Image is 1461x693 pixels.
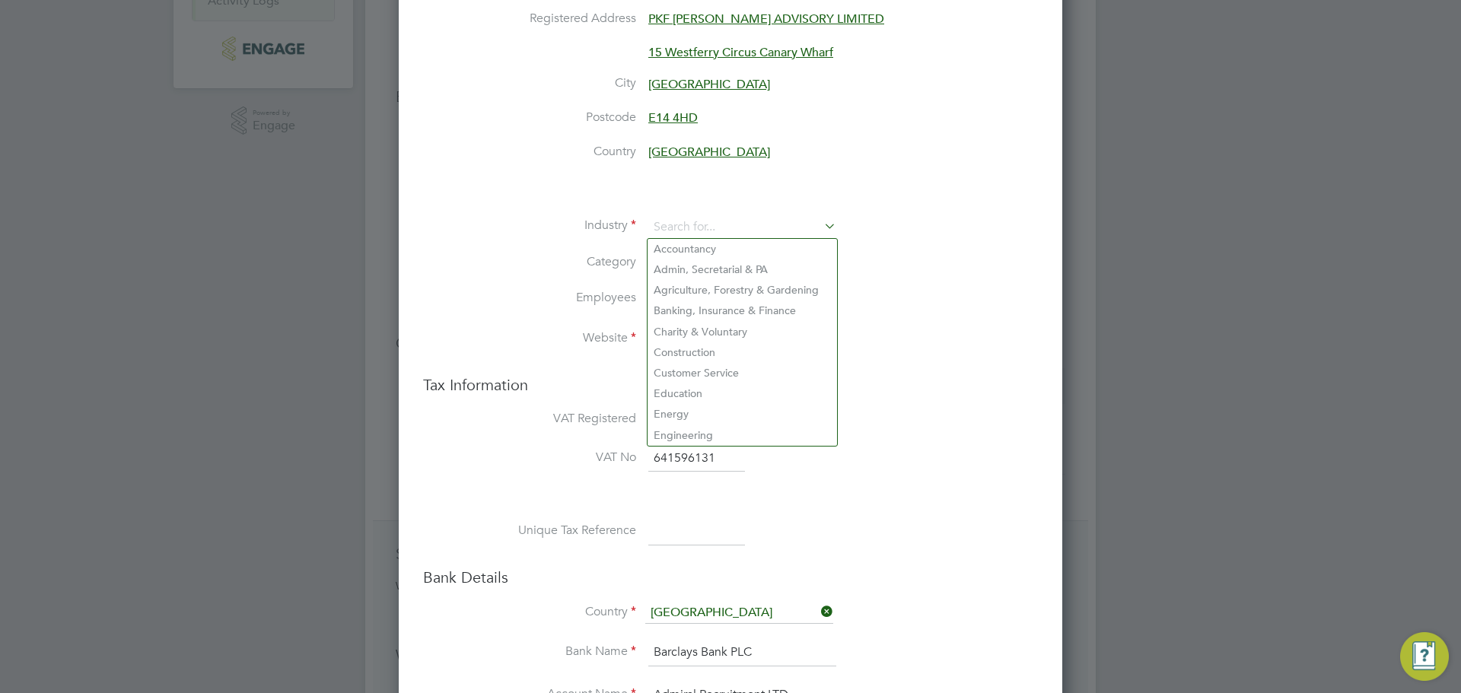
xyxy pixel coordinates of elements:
li: Accountancy [648,239,837,259]
li: Admin, Secretarial & PA [648,259,837,280]
label: Registered Address [484,11,636,27]
label: VAT Registered [484,411,636,427]
label: Category [484,254,636,270]
label: City [484,75,636,91]
label: Yes [645,410,681,426]
input: Search for... [645,602,833,624]
li: Construction [648,342,837,363]
li: Engineering [648,425,837,446]
li: Energy [648,404,837,424]
span: 15 Westferry Circus Canary Wharf [648,45,833,60]
label: Bank Name [484,644,636,660]
li: Education [648,383,837,404]
label: Website [484,330,636,346]
label: Country [484,144,636,160]
span: PKF [PERSON_NAME] ADVISORY LIMITED [648,11,884,27]
button: Engage Resource Center [1400,632,1449,681]
label: Employees [484,290,636,306]
span: [GEOGRAPHIC_DATA] [648,77,770,92]
li: Customer Service [648,363,837,383]
h3: Bank Details [423,567,1038,587]
span: [GEOGRAPHIC_DATA] [648,145,770,160]
label: Industry [484,218,636,234]
span: E14 4HD [648,110,698,126]
input: Search for... [648,216,836,239]
h3: Tax Information [423,375,1038,395]
label: VAT No [484,450,636,466]
li: Agriculture, Forestry & Gardening [648,280,837,300]
label: Postcode [484,110,636,126]
li: Charity & Voluntary [648,322,837,342]
label: Country [484,604,636,620]
li: Banking, Insurance & Finance [648,300,837,321]
label: Unique Tax Reference [484,523,636,539]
